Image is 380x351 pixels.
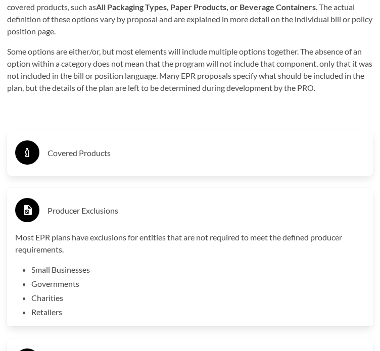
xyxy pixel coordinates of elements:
li: Small Businesses [31,264,365,276]
li: Retailers [31,306,365,318]
strong: All Packaging Types, Paper Products, or Beverage Containers [96,2,316,12]
p: Some options are either/or, but most elements will include multiple options together. The absence... [7,45,373,94]
li: Governments [31,278,365,290]
li: Charities [31,292,365,304]
p: Most EPR plans have exclusions for entities that are not required to meet the defined producer re... [15,231,365,256]
h3: Producer Exclusions [47,203,365,219]
h3: Covered Products [47,145,365,161]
